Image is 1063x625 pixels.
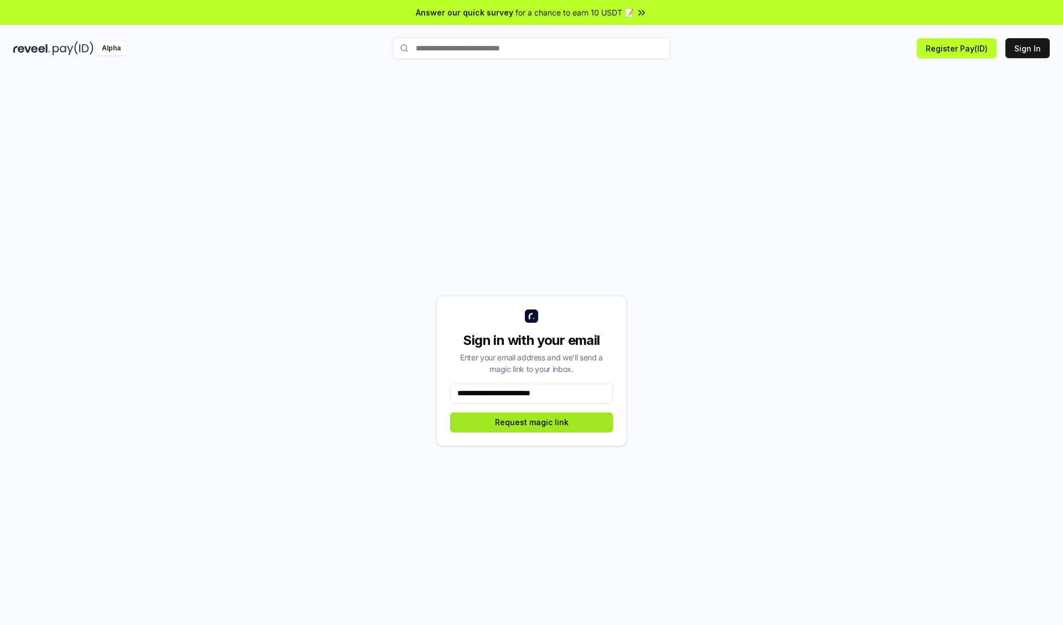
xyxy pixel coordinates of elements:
button: Request magic link [450,412,613,432]
button: Register Pay(ID) [917,38,997,58]
button: Sign In [1005,38,1050,58]
span: for a chance to earn 10 USDT 📝 [515,7,634,18]
img: pay_id [53,42,94,55]
span: Answer our quick survey [416,7,513,18]
img: logo_small [525,309,538,323]
img: reveel_dark [13,42,50,55]
div: Alpha [96,42,127,55]
div: Enter your email address and we’ll send a magic link to your inbox. [450,352,613,375]
div: Sign in with your email [450,332,613,349]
